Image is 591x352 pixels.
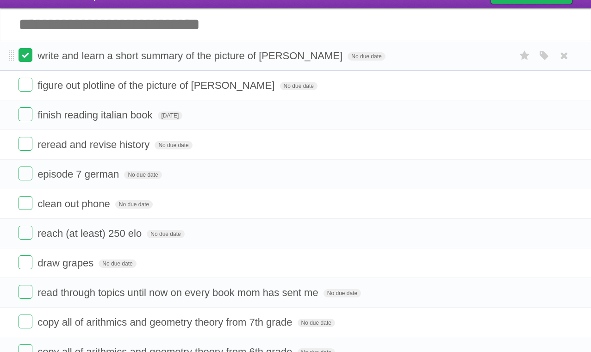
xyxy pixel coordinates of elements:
label: Done [19,107,32,121]
span: No due date [115,200,153,209]
span: No due date [348,52,385,61]
label: Done [19,78,32,92]
span: finish reading italian book [37,109,155,121]
span: [DATE] [158,111,183,120]
span: No due date [280,82,317,90]
span: draw grapes [37,257,96,269]
span: reread and revise history [37,139,152,150]
span: figure out plotline of the picture of [PERSON_NAME] [37,80,277,91]
span: No due date [298,319,335,327]
label: Done [19,255,32,269]
span: read through topics until now on every book mom has sent me [37,287,321,298]
label: Done [19,285,32,299]
label: Done [19,226,32,240]
span: write and learn a short summary of the picture of [PERSON_NAME] [37,50,345,62]
label: Done [19,315,32,328]
span: No due date [99,259,136,268]
label: Done [19,196,32,210]
span: No due date [147,230,184,238]
span: episode 7 german [37,168,121,180]
span: No due date [323,289,361,297]
span: No due date [124,171,162,179]
label: Done [19,137,32,151]
label: Star task [516,48,534,63]
span: reach (at least) 250 elo [37,228,144,239]
label: Done [19,48,32,62]
span: No due date [155,141,192,149]
span: clean out phone [37,198,112,210]
label: Done [19,167,32,180]
span: copy all of arithmics and geometry theory from 7th grade [37,316,294,328]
